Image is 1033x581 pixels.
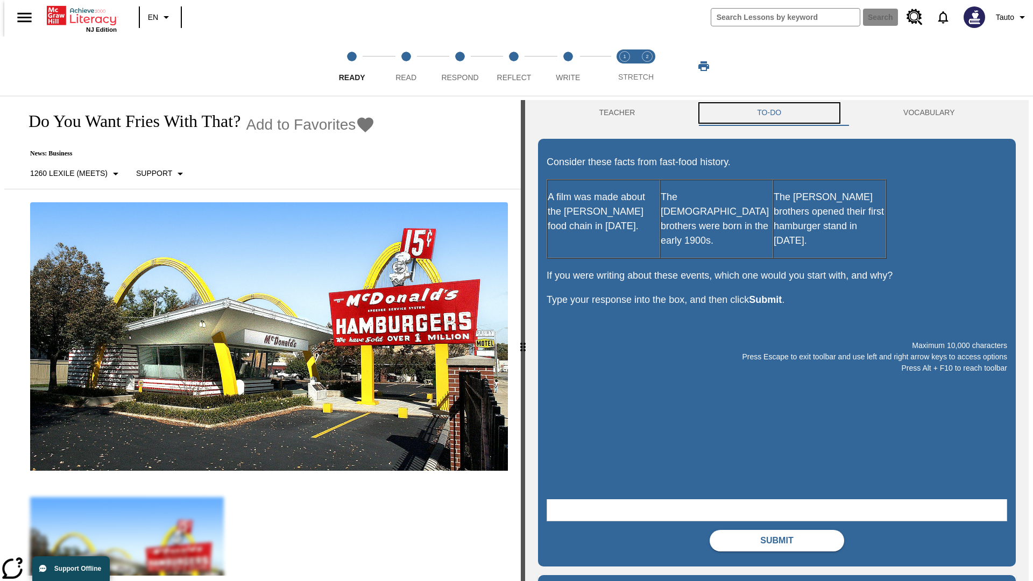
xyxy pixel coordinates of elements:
[395,73,416,82] span: Read
[710,530,844,551] button: Submit
[339,73,365,82] span: Ready
[687,56,721,76] button: Print
[32,556,110,581] button: Support Offline
[774,190,886,248] p: The [PERSON_NAME] brothers opened their first hamburger stand in [DATE].
[547,155,1007,169] p: Consider these facts from fast-food history.
[441,73,478,82] span: Respond
[321,37,383,96] button: Ready step 1 of 5
[749,294,782,305] strong: Submit
[246,116,356,133] span: Add to Favorites
[623,54,626,59] text: 1
[30,202,508,471] img: One of the first McDonald's stores, with the iconic red sign and golden arches.
[547,363,1007,374] p: Press Alt + F10 to reach toolbar
[547,293,1007,307] p: Type your response into the box, and then click .
[429,37,491,96] button: Respond step 3 of 5
[17,111,240,131] h1: Do You Want Fries With That?
[556,73,580,82] span: Write
[26,164,126,183] button: Select Lexile, 1260 Lexile (Meets)
[54,565,101,572] span: Support Offline
[609,37,640,96] button: Stretch Read step 1 of 2
[711,9,860,26] input: search field
[136,168,172,179] p: Support
[4,9,157,18] body: Maximum 10,000 characters Press Escape to exit toolbar and use left and right arrow keys to acces...
[521,100,525,581] div: Press Enter or Spacebar and then press right and left arrow keys to move the slider
[483,37,545,96] button: Reflect step 4 of 5
[548,190,660,233] p: A film was made about the [PERSON_NAME] food chain in [DATE].
[957,3,992,31] button: Select a new avatar
[148,12,158,23] span: EN
[696,100,843,126] button: TO-DO
[538,100,1016,126] div: Instructional Panel Tabs
[929,3,957,31] a: Notifications
[547,268,1007,283] p: If you were writing about these events, which one would you start with, and why?
[618,73,654,81] span: STRETCH
[646,54,648,59] text: 2
[30,168,108,179] p: 1260 Lexile (Meets)
[17,150,375,158] p: News: Business
[4,100,521,576] div: reading
[632,37,663,96] button: Stretch Respond step 2 of 2
[537,37,599,96] button: Write step 5 of 5
[843,100,1016,126] button: VOCABULARY
[9,2,40,33] button: Open side menu
[964,6,985,28] img: Avatar
[547,340,1007,351] p: Maximum 10,000 characters
[996,12,1014,23] span: Tauto
[47,4,117,33] div: Home
[143,8,178,27] button: Language: EN, Select a language
[538,100,696,126] button: Teacher
[374,37,437,96] button: Read step 2 of 5
[246,115,375,134] button: Add to Favorites - Do You Want Fries With That?
[525,100,1029,581] div: activity
[992,8,1033,27] button: Profile/Settings
[900,3,929,32] a: Resource Center, Will open in new tab
[547,351,1007,363] p: Press Escape to exit toolbar and use left and right arrow keys to access options
[497,73,532,82] span: Reflect
[661,190,773,248] p: The [DEMOGRAPHIC_DATA] brothers were born in the early 1900s.
[86,26,117,33] span: NJ Edition
[132,164,191,183] button: Scaffolds, Support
